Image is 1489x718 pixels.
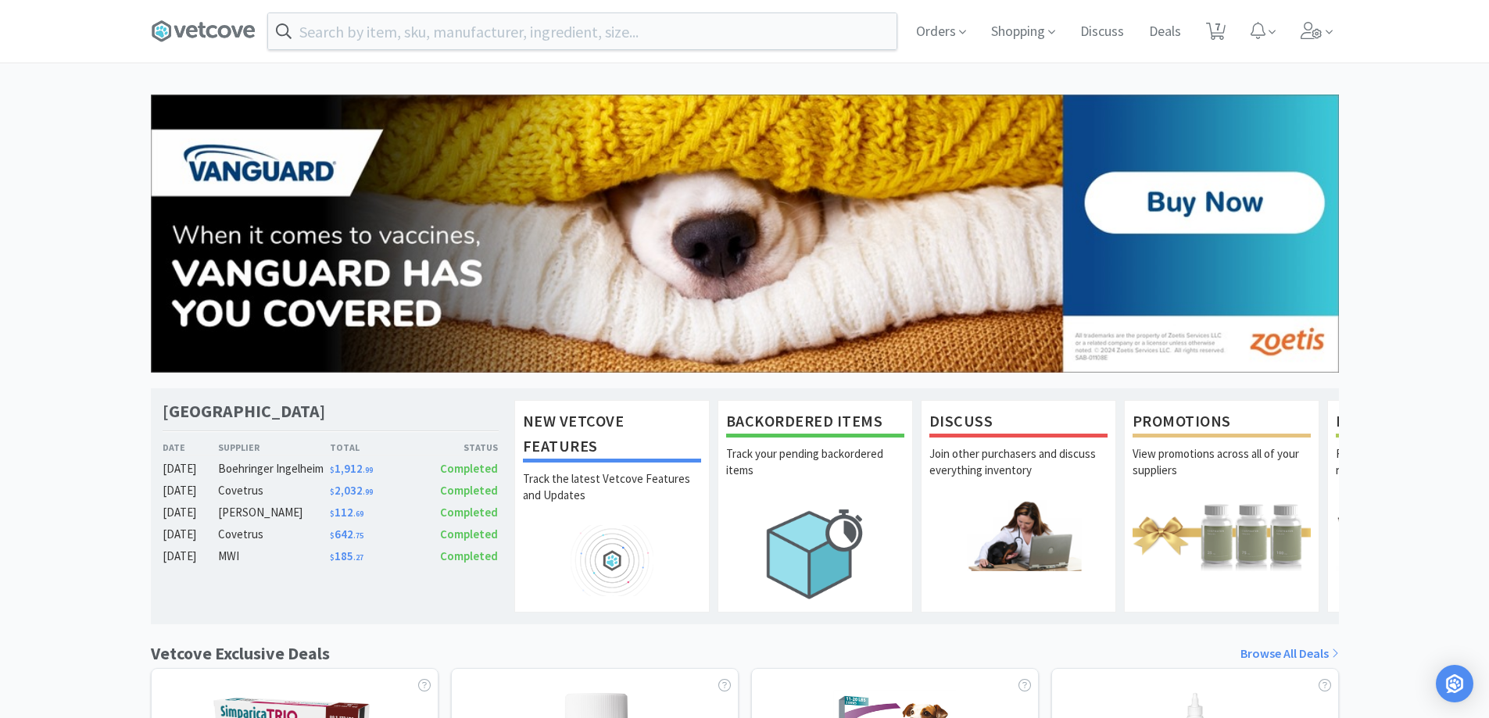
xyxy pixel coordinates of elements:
a: Deals [1143,25,1187,39]
a: Discuss [1074,25,1130,39]
a: 7 [1200,27,1232,41]
div: Open Intercom Messenger [1436,665,1473,702]
input: Search by item, sku, manufacturer, ingredient, size... [268,13,897,49]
